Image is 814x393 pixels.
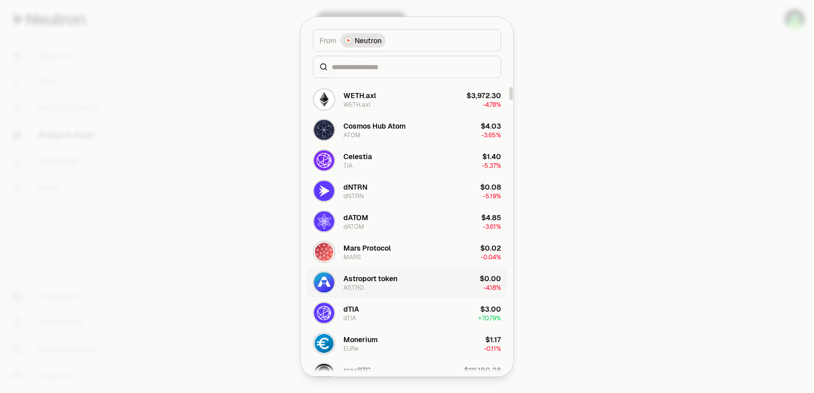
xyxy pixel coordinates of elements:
span: -4.78% [483,100,501,108]
div: $111,190.28 [464,365,501,375]
button: dTIA LogodTIAdTIA$3.00+70.79% [307,297,507,328]
span: -5.37% [482,161,501,169]
div: dATOM [343,222,364,230]
div: $0.00 [480,273,501,283]
button: maxBTC LogomaxBTCmaxBTC$111,190.280.00% [307,358,507,389]
div: $3.00 [480,304,501,314]
img: EURe Logo [314,333,334,353]
div: MARS [343,253,361,261]
div: dATOM [343,212,368,222]
img: maxBTC Logo [314,364,334,384]
div: WETH.axl [343,90,376,100]
button: WETH.axl LogoWETH.axlWETH.axl$3,972.30-4.78% [307,84,507,114]
span: 0.00% [483,375,501,383]
div: TIA [343,161,353,169]
button: dNTRN LogodNTRNdNTRN$0.08-5.19% [307,175,507,206]
img: ATOM Logo [314,119,334,140]
div: $0.08 [480,182,501,192]
div: dTIA [343,314,356,322]
button: TIA LogoCelestiaTIA$1.40-5.37% [307,145,507,175]
div: EURe [343,344,359,352]
div: $1.17 [485,334,501,344]
div: Astroport token [343,273,397,283]
img: MARS Logo [314,241,334,262]
button: FromNeutron LogoNeutron [313,29,501,51]
button: ATOM LogoCosmos Hub AtomATOM$4.03-3.65% [307,114,507,145]
img: TIA Logo [314,150,334,170]
button: EURe LogoMoneriumEURe$1.17-0.11% [307,328,507,358]
div: ASTRO [343,283,364,291]
div: Cosmos Hub Atom [343,120,405,131]
img: dATOM Logo [314,211,334,231]
div: maxBTC [343,365,371,375]
div: dNTRN [343,192,364,200]
span: -4.18% [483,283,501,291]
div: WETH.axl [343,100,370,108]
img: WETH.axl Logo [314,89,334,109]
div: dNTRN [343,182,367,192]
span: -3.65% [481,131,501,139]
div: Monerium [343,334,377,344]
span: -5.19% [483,192,501,200]
div: Mars Protocol [343,243,391,253]
span: -0.11% [484,344,501,352]
span: + 70.79% [478,314,501,322]
img: dNTRN Logo [314,180,334,201]
div: maxBTC [343,375,367,383]
div: $3,972.30 [467,90,501,100]
div: Celestia [343,151,372,161]
span: Neutron [355,35,382,45]
button: MARS LogoMars ProtocolMARS$0.02-0.04% [307,236,507,267]
img: dTIA Logo [314,303,334,323]
span: From [319,35,336,45]
img: Neutron Logo [345,37,352,43]
img: ASTRO Logo [314,272,334,292]
div: dTIA [343,304,359,314]
div: $1.40 [482,151,501,161]
div: $4.85 [481,212,501,222]
span: -0.04% [481,253,501,261]
div: $0.02 [480,243,501,253]
button: ASTRO LogoAstroport tokenASTRO$0.00-4.18% [307,267,507,297]
span: -3.61% [483,222,501,230]
div: ATOM [343,131,361,139]
button: dATOM LogodATOMdATOM$4.85-3.61% [307,206,507,236]
div: $4.03 [481,120,501,131]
